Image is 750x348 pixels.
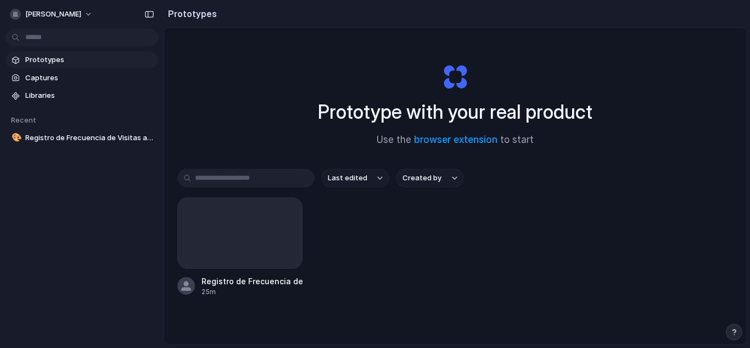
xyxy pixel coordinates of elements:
button: Last edited [321,169,389,187]
div: 25m [202,287,303,297]
span: Prototypes [25,54,154,65]
button: [PERSON_NAME] [5,5,98,23]
span: Recent [11,115,36,124]
a: Captures [5,70,158,86]
span: Libraries [25,90,154,101]
button: Created by [396,169,464,187]
a: Libraries [5,87,158,104]
button: 🎨 [10,132,21,143]
a: Prototypes [5,52,158,68]
span: Registro de Frecuencia de Visitas a Bares y Discotecas [25,132,154,143]
a: 🎨Registro de Frecuencia de Visitas a Bares y Discotecas [5,130,158,146]
span: Captures [25,73,154,84]
div: Registro de Frecuencia de Visitas a Bares y Discotecas [202,275,303,287]
div: 🎨 [12,131,19,144]
a: Registro de Frecuencia de Visitas a Bares y Discotecas25m [177,197,303,297]
span: [PERSON_NAME] [25,9,81,20]
span: Last edited [328,173,367,184]
a: browser extension [414,134,497,145]
span: Created by [402,173,441,184]
span: Use the to start [377,133,534,147]
h2: Prototypes [164,7,217,20]
h1: Prototype with your real product [318,97,592,126]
